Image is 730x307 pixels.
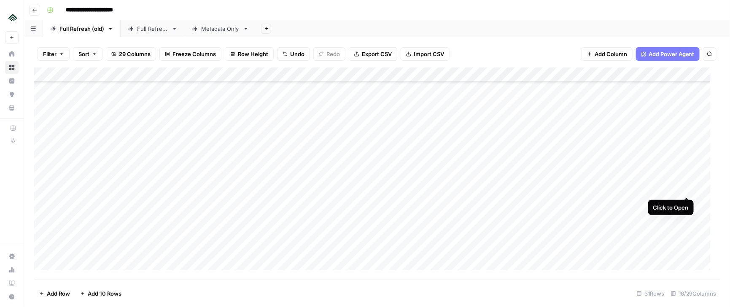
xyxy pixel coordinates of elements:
[5,10,20,25] img: Uplisting Logo
[121,20,185,37] a: Full Refresh
[5,61,19,74] a: Browse
[362,50,392,58] span: Export CSV
[5,277,19,290] a: Learning Hub
[636,47,700,61] button: Add Power Agent
[668,287,720,300] div: 16/29 Columns
[185,20,256,37] a: Metadata Only
[88,289,121,298] span: Add 10 Rows
[78,50,89,58] span: Sort
[59,24,104,33] div: Full Refresh (old)
[401,47,450,61] button: Import CSV
[595,50,627,58] span: Add Column
[201,24,240,33] div: Metadata Only
[238,50,268,58] span: Row Height
[34,287,75,300] button: Add Row
[47,289,70,298] span: Add Row
[414,50,444,58] span: Import CSV
[119,50,151,58] span: 29 Columns
[172,50,216,58] span: Freeze Columns
[5,101,19,115] a: Your Data
[5,290,19,304] button: Help + Support
[5,263,19,277] a: Usage
[73,47,102,61] button: Sort
[653,203,689,212] div: Click to Open
[277,47,310,61] button: Undo
[649,50,695,58] span: Add Power Agent
[326,50,340,58] span: Redo
[75,287,127,300] button: Add 10 Rows
[225,47,274,61] button: Row Height
[633,287,668,300] div: 31 Rows
[43,50,57,58] span: Filter
[5,250,19,263] a: Settings
[5,47,19,61] a: Home
[106,47,156,61] button: 29 Columns
[349,47,397,61] button: Export CSV
[137,24,168,33] div: Full Refresh
[313,47,345,61] button: Redo
[38,47,70,61] button: Filter
[43,20,121,37] a: Full Refresh (old)
[290,50,304,58] span: Undo
[5,88,19,101] a: Opportunities
[5,74,19,88] a: Insights
[159,47,221,61] button: Freeze Columns
[5,7,19,28] button: Workspace: Uplisting
[582,47,633,61] button: Add Column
